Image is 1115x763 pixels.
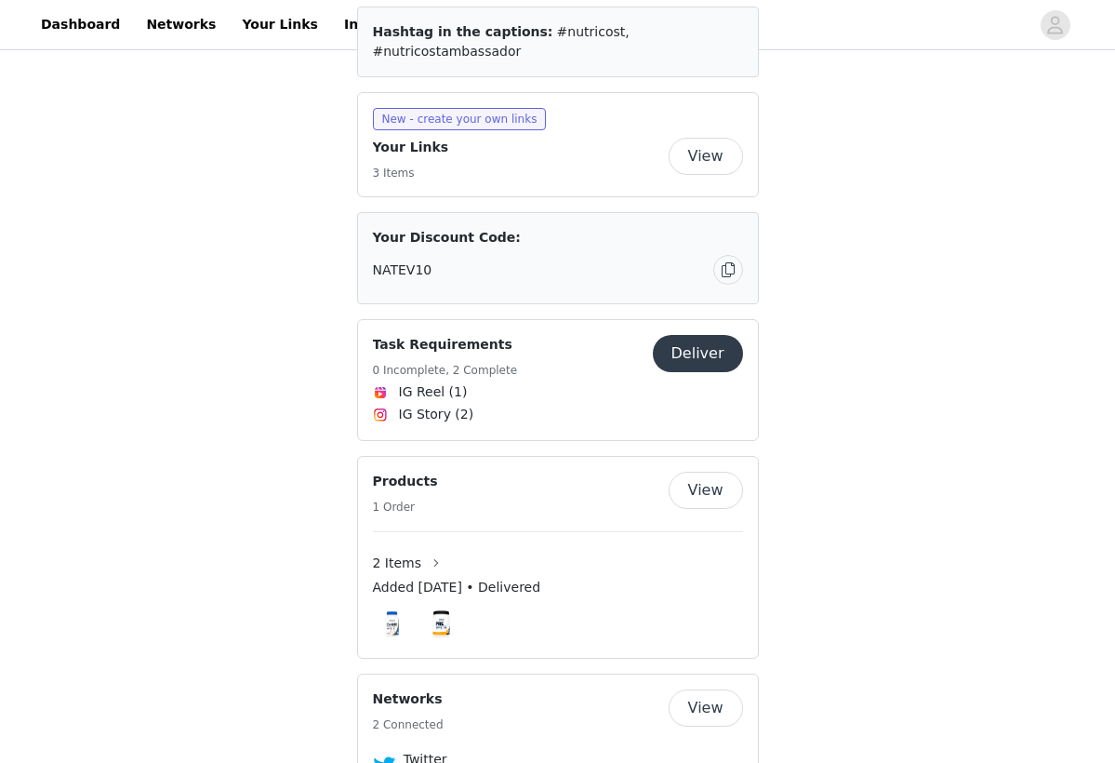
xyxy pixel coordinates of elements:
[373,138,449,157] h4: Your Links
[373,499,438,515] h5: 1 Order
[373,228,521,248] span: Your Discount Code:
[373,578,541,597] span: Added [DATE] • Delivered
[373,362,518,379] h5: 0 Incomplete, 2 Complete
[669,472,743,509] button: View
[399,405,474,424] span: IG Story (2)
[399,382,468,402] span: IG Reel (1)
[373,716,444,733] h5: 2 Connected
[373,408,388,422] img: Instagram Icon
[373,165,449,181] h5: 3 Items
[373,24,553,39] span: Hashtag in the captions:
[373,554,422,573] span: 2 Items
[373,108,547,130] span: New - create your own links
[357,456,759,659] div: Products
[373,261,432,280] span: NATEV10
[373,605,411,643] img: Nutricost CoQ10 Capsules
[418,4,498,46] a: Payouts
[373,335,518,355] h4: Task Requirements
[373,689,444,709] h4: Networks
[135,4,227,46] a: Networks
[653,335,743,372] button: Deliver
[422,605,460,643] img: Nutricost Pre-Workout Complex
[373,385,388,400] img: Instagram Reels Icon
[333,4,414,46] a: Insights
[231,4,329,46] a: Your Links
[1046,10,1064,40] div: avatar
[669,689,743,727] button: View
[357,319,759,441] div: Task Requirements
[30,4,131,46] a: Dashboard
[669,138,743,175] button: View
[373,472,438,491] h4: Products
